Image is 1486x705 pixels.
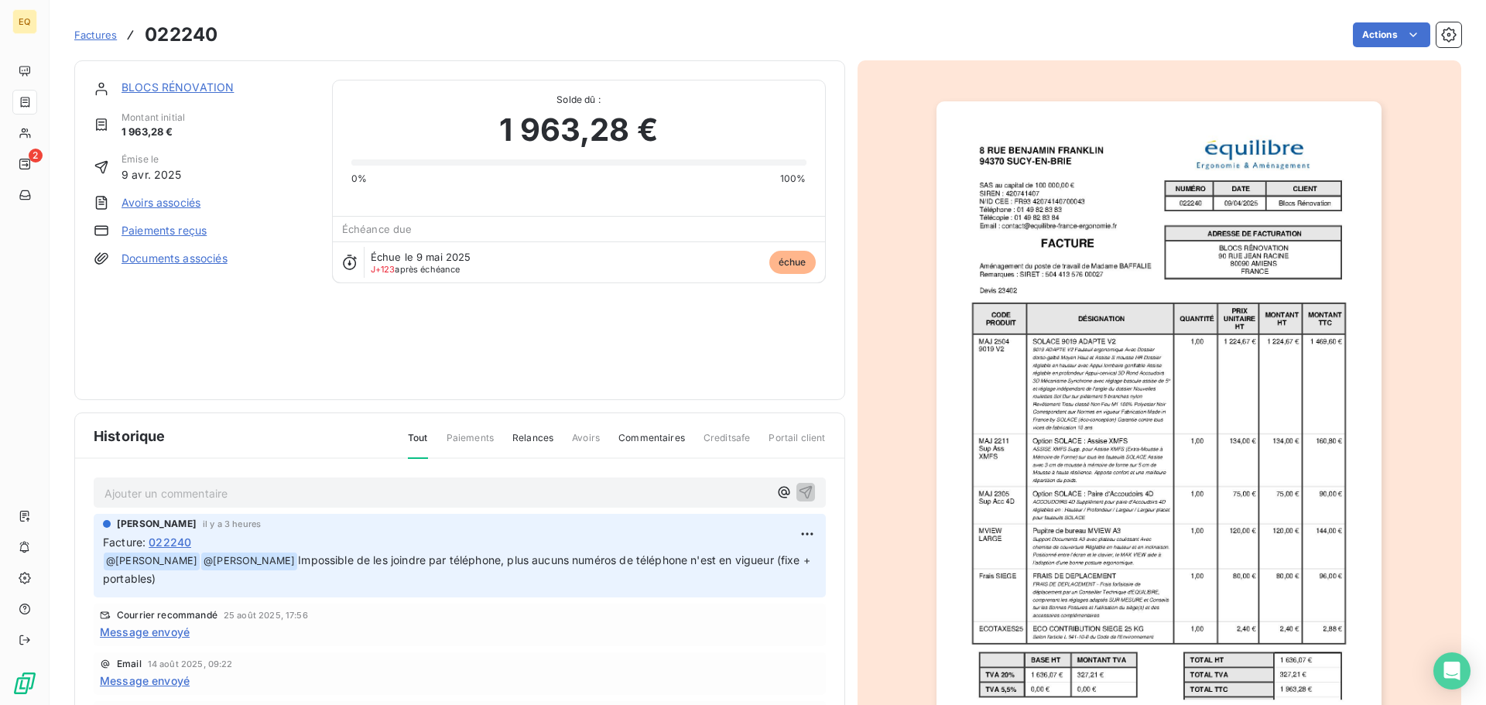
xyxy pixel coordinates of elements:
[122,111,185,125] span: Montant initial
[769,431,825,457] span: Portail client
[351,93,806,107] span: Solde dû :
[74,29,117,41] span: Factures
[122,195,200,210] a: Avoirs associés
[351,172,367,186] span: 0%
[1353,22,1430,47] button: Actions
[371,251,471,263] span: Échue le 9 mai 2025
[100,672,190,689] span: Message envoyé
[148,659,233,669] span: 14 août 2025, 09:22
[100,624,190,640] span: Message envoyé
[103,534,146,550] span: Facture :
[103,553,813,585] span: Impossible de les joindre par téléphone, plus aucuns numéros de téléphone n'est en vigueur (fixe ...
[117,611,217,620] span: Courrier recommandé
[371,265,461,274] span: après échéance
[74,27,117,43] a: Factures
[12,9,37,34] div: EQ
[224,611,308,620] span: 25 août 2025, 17:56
[408,431,428,459] span: Tout
[122,80,234,94] a: BLOCS RÉNOVATION
[122,125,185,140] span: 1 963,28 €
[342,223,413,235] span: Échéance due
[512,431,553,457] span: Relances
[122,166,182,183] span: 9 avr. 2025
[201,553,297,570] span: @ [PERSON_NAME]
[117,659,142,669] span: Email
[447,431,494,457] span: Paiements
[499,107,658,153] span: 1 963,28 €
[145,21,217,49] h3: 022240
[149,534,191,550] span: 022240
[769,251,816,274] span: échue
[780,172,806,186] span: 100%
[704,431,751,457] span: Creditsafe
[29,149,43,163] span: 2
[122,152,182,166] span: Émise le
[371,264,395,275] span: J+123
[1433,652,1471,690] div: Open Intercom Messenger
[122,223,207,238] a: Paiements reçus
[12,671,37,696] img: Logo LeanPay
[104,553,200,570] span: @ [PERSON_NAME]
[122,251,228,266] a: Documents associés
[117,517,197,531] span: [PERSON_NAME]
[618,431,685,457] span: Commentaires
[94,426,166,447] span: Historique
[203,519,261,529] span: il y a 3 heures
[572,431,600,457] span: Avoirs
